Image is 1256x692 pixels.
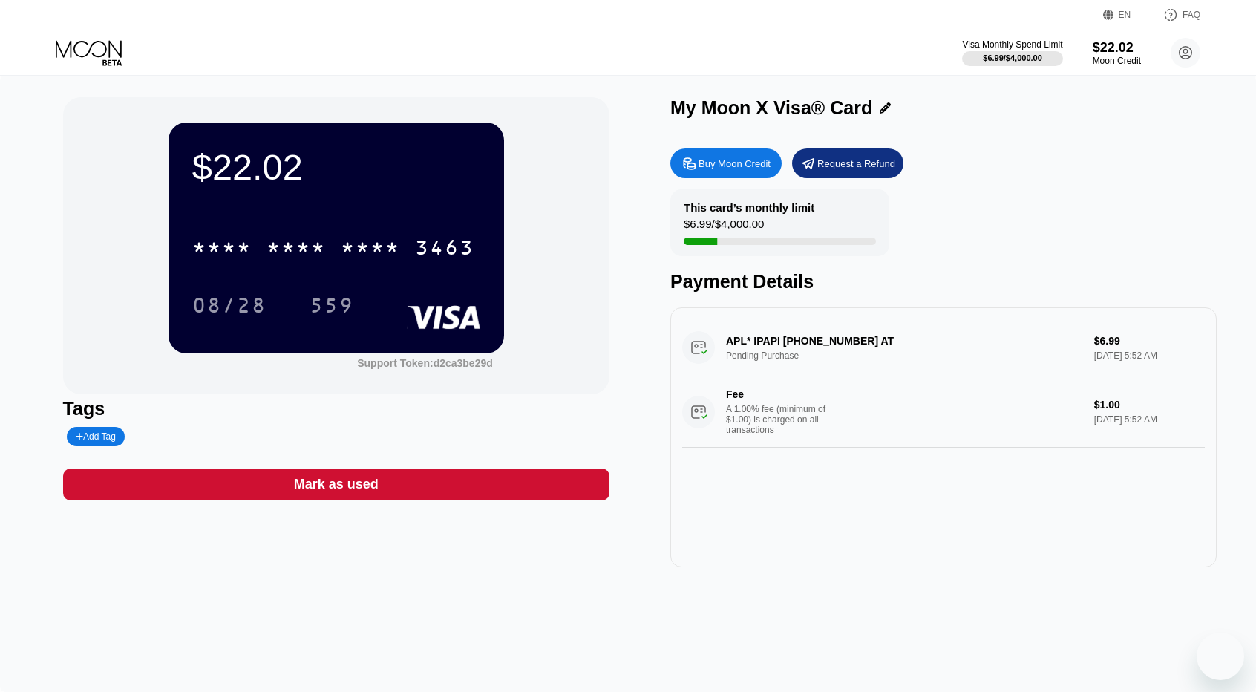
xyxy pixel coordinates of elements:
div: $22.02 [192,146,480,188]
div: Tags [63,398,609,420]
div: Mark as used [294,476,379,493]
div: $22.02 [1093,40,1141,56]
div: $22.02Moon Credit [1093,40,1141,66]
div: Support Token:d2ca3be29d [357,357,493,369]
div: 559 [310,296,354,319]
div: Visa Monthly Spend Limit [962,39,1062,50]
div: Visa Monthly Spend Limit$6.99/$4,000.00 [962,39,1062,66]
div: [DATE] 5:52 AM [1094,414,1206,425]
iframe: Button to launch messaging window [1197,633,1244,680]
div: Request a Refund [817,157,895,170]
div: FAQ [1148,7,1200,22]
div: This card’s monthly limit [684,201,814,214]
div: $6.99 / $4,000.00 [983,53,1042,62]
div: Add Tag [76,431,116,442]
div: My Moon X Visa® Card [670,97,872,119]
div: Payment Details [670,271,1217,293]
div: Mark as used [63,469,609,500]
div: Buy Moon Credit [699,157,771,170]
div: Fee [726,388,830,400]
div: Buy Moon Credit [670,148,782,178]
div: Support Token: d2ca3be29d [357,357,493,369]
div: 08/28 [181,287,278,324]
div: Add Tag [67,427,125,446]
div: $6.99 / $4,000.00 [684,218,764,238]
div: 559 [298,287,365,324]
div: EN [1103,7,1148,22]
div: Request a Refund [792,148,903,178]
div: A 1.00% fee (minimum of $1.00) is charged on all transactions [726,404,837,435]
div: FeeA 1.00% fee (minimum of $1.00) is charged on all transactions$1.00[DATE] 5:52 AM [682,376,1205,448]
div: $1.00 [1094,399,1206,411]
div: 08/28 [192,296,266,319]
div: Moon Credit [1093,56,1141,66]
div: FAQ [1183,10,1200,20]
div: EN [1119,10,1131,20]
div: 3463 [415,238,474,261]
